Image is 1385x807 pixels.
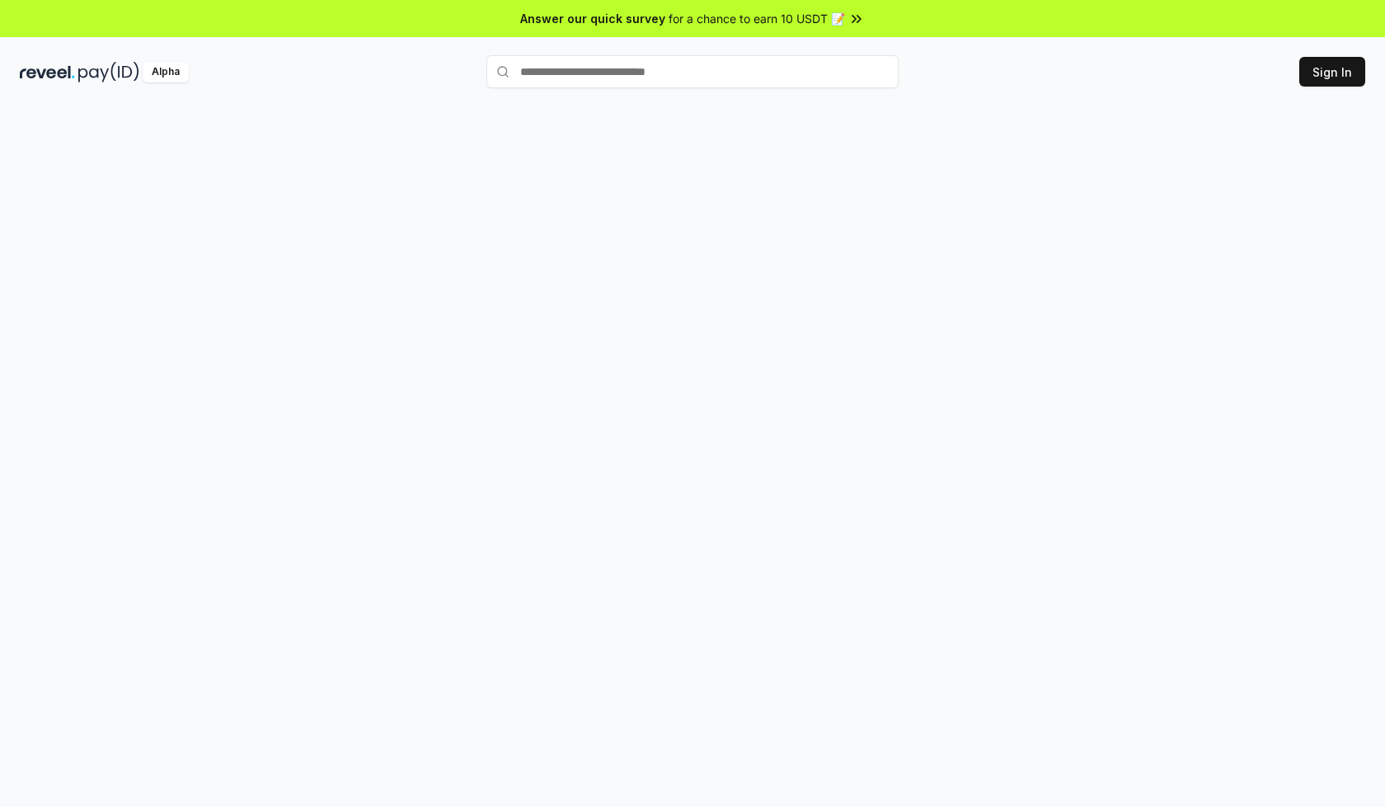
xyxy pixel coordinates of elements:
[78,62,139,82] img: pay_id
[20,62,75,82] img: reveel_dark
[669,10,845,27] span: for a chance to earn 10 USDT 📝
[143,62,189,82] div: Alpha
[520,10,665,27] span: Answer our quick survey
[1299,57,1365,87] button: Sign In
